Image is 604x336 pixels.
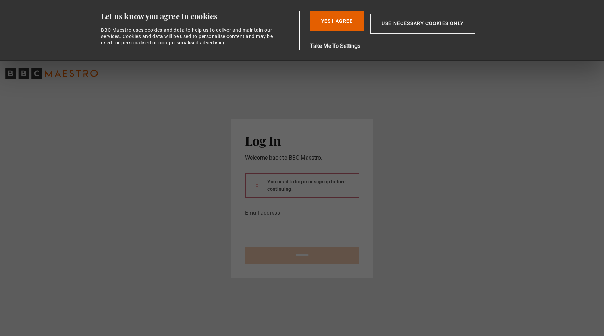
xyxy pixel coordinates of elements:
[370,14,475,34] button: Use necessary cookies only
[245,154,359,162] p: Welcome back to BBC Maestro.
[101,11,297,21] div: Let us know you agree to cookies
[245,209,280,217] label: Email address
[310,11,364,31] button: Yes I Agree
[310,42,509,50] button: Take Me To Settings
[101,27,277,46] div: BBC Maestro uses cookies and data to help us to deliver and maintain our services. Cookies and da...
[245,133,359,148] h2: Log In
[5,68,98,79] svg: BBC Maestro
[245,173,359,198] div: You need to log in or sign up before continuing.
